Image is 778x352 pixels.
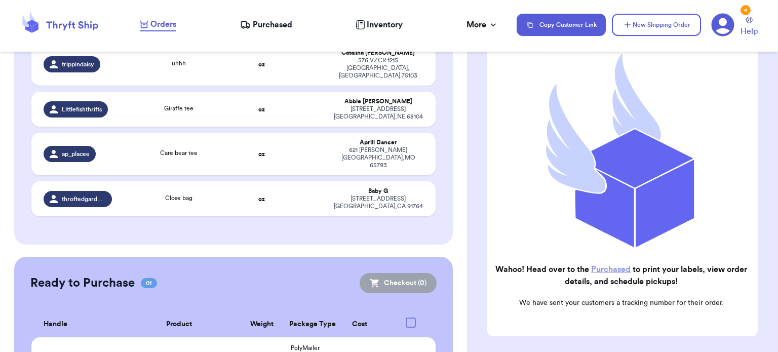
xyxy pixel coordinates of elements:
[44,319,67,330] span: Handle
[258,196,265,202] strong: oz
[711,13,734,36] a: 4
[172,60,186,66] span: uhhh
[360,273,437,293] button: Checkout (0)
[333,187,423,195] div: Baby G
[367,19,403,31] span: Inventory
[240,311,284,337] th: Weight
[160,150,198,156] span: Care bear tee
[140,18,176,31] a: Orders
[591,265,631,273] a: Purchased
[495,263,748,288] h2: Wahoo! Head over to the to print your labels, view order details, and schedule pickups!
[141,278,157,288] span: 01
[30,275,135,291] h2: Ready to Purchase
[333,195,423,210] div: [STREET_ADDRESS] [GEOGRAPHIC_DATA] , CA 91764
[495,298,748,308] p: We have sent your customers a tracking number for their order.
[466,19,498,31] div: More
[62,195,106,203] span: throftedgarden4k
[283,311,327,337] th: Package Type
[327,311,392,337] th: Cost
[356,19,403,31] a: Inventory
[333,98,423,105] div: Abbie [PERSON_NAME]
[62,150,90,158] span: ap_placee
[517,14,606,36] button: Copy Customer Link
[165,195,192,201] span: Close bag
[118,311,240,337] th: Product
[62,105,102,113] span: Littlefishthrifts
[258,106,265,112] strong: oz
[333,139,423,146] div: Aprill Dancer
[612,14,701,36] button: New Shipping Order
[333,57,423,80] div: 576 VZCR 1215 [GEOGRAPHIC_DATA] , [GEOGRAPHIC_DATA] 75103
[164,105,193,111] span: Giraffe tee
[253,19,292,31] span: Purchased
[333,49,423,57] div: Catalina [PERSON_NAME]
[150,18,176,30] span: Orders
[333,105,423,121] div: [STREET_ADDRESS] [GEOGRAPHIC_DATA] , NE 68104
[240,19,292,31] a: Purchased
[62,60,94,68] span: trippindaisy
[258,151,265,157] strong: oz
[741,17,758,37] a: Help
[741,5,751,15] div: 4
[258,61,265,67] strong: oz
[333,146,423,169] div: 621 [PERSON_NAME] [GEOGRAPHIC_DATA] , MO 65793
[741,25,758,37] span: Help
